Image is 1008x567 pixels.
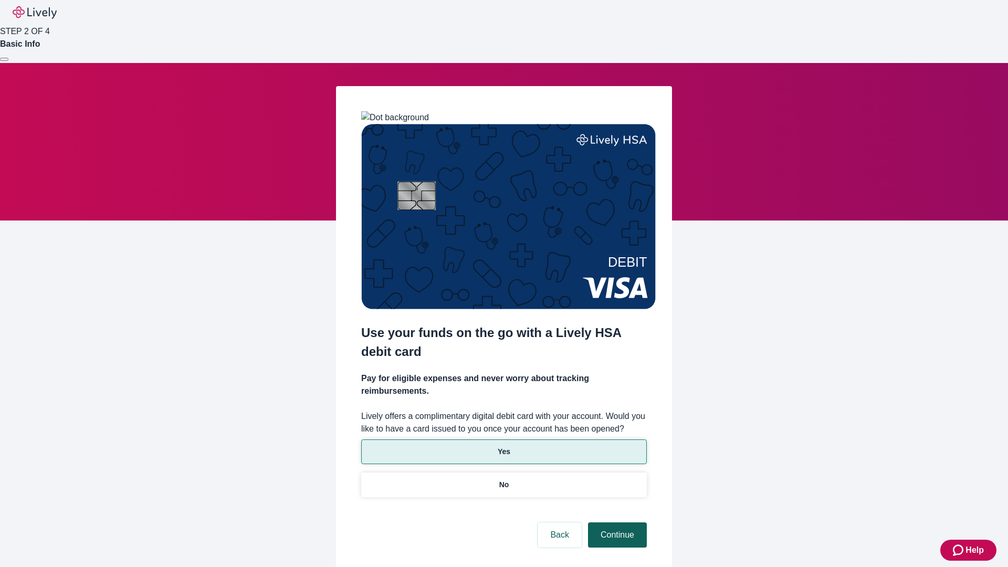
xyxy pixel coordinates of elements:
[940,540,996,561] button: Zendesk support iconHelp
[965,544,984,556] span: Help
[361,439,647,464] button: Yes
[13,6,57,19] img: Lively
[588,522,647,548] button: Continue
[361,111,429,124] img: Dot background
[498,446,510,457] p: Yes
[361,472,647,497] button: No
[361,124,656,309] img: Debit card
[499,479,509,490] p: No
[361,323,647,361] h2: Use your funds on the go with a Lively HSA debit card
[361,410,647,435] label: Lively offers a complimentary digital debit card with your account. Would you like to have a card...
[953,544,965,556] svg: Zendesk support icon
[361,372,647,397] h4: Pay for eligible expenses and never worry about tracking reimbursements.
[538,522,582,548] button: Back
